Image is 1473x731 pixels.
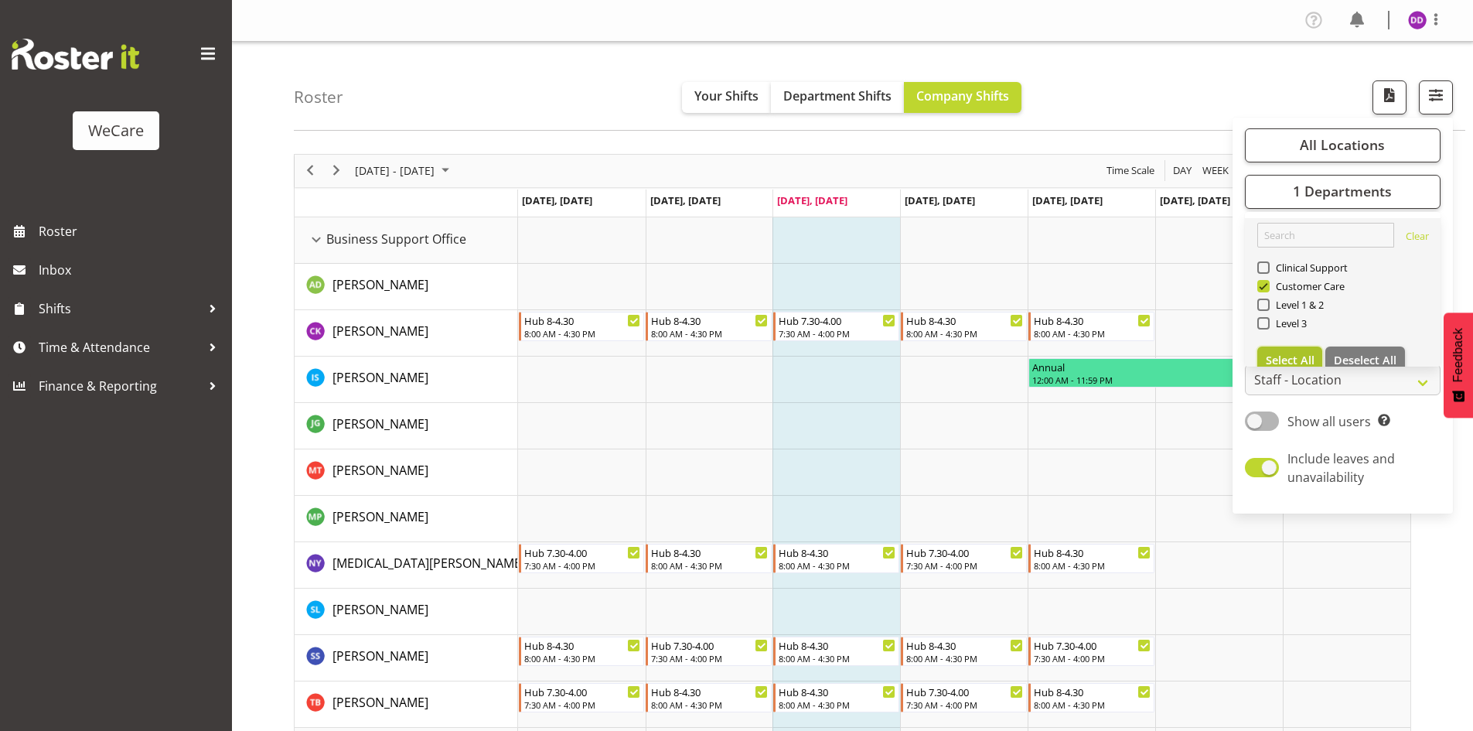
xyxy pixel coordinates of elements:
div: Chloe Kim"s event - Hub 7.30-4.00 Begin From Wednesday, August 20, 2025 at 7:30:00 AM GMT+12:00 E... [773,312,899,341]
div: Hub 7.30-4.00 [906,684,1023,699]
span: [MEDICAL_DATA][PERSON_NAME] [332,555,525,572]
a: [PERSON_NAME] [332,693,428,712]
div: Hub 8-4.30 [1034,313,1151,328]
span: Customer Care [1270,280,1345,292]
td: Sarah Lamont resource [295,589,518,635]
div: Chloe Kim"s event - Hub 8-4.30 Begin From Thursday, August 21, 2025 at 8:00:00 AM GMT+12:00 Ends ... [901,312,1027,341]
button: Company Shifts [904,82,1021,113]
div: previous period [297,155,323,187]
button: Select All [1257,347,1323,374]
div: Annual [1032,359,1379,374]
span: [DATE], [DATE] [777,193,847,207]
div: Tyla Boyd"s event - Hub 8-4.30 Begin From Friday, August 22, 2025 at 8:00:00 AM GMT+12:00 Ends At... [1028,683,1154,712]
button: Next [326,161,347,180]
div: 8:00 AM - 4:30 PM [1034,327,1151,340]
div: Hub 8-4.30 [1034,684,1151,699]
button: Timeline Day [1171,161,1195,180]
button: Your Shifts [682,82,771,113]
span: Level 1 & 2 [1270,299,1325,311]
div: Hub 8-4.30 [779,637,895,653]
a: [MEDICAL_DATA][PERSON_NAME] [332,554,525,572]
span: [DATE], [DATE] [905,193,975,207]
button: All Locations [1245,128,1441,162]
span: Company Shifts [916,87,1009,104]
div: 8:00 AM - 4:30 PM [651,699,768,711]
div: Tyla Boyd"s event - Hub 8-4.30 Begin From Wednesday, August 20, 2025 at 8:00:00 AM GMT+12:00 Ends... [773,683,899,712]
a: [PERSON_NAME] [332,368,428,387]
span: [DATE], [DATE] [1032,193,1103,207]
td: Isabel Simcox resource [295,357,518,403]
div: 8:00 AM - 4:30 PM [651,559,768,572]
span: Inbox [39,258,224,282]
div: Nikita Yates"s event - Hub 8-4.30 Begin From Friday, August 22, 2025 at 8:00:00 AM GMT+12:00 Ends... [1028,544,1154,573]
span: [PERSON_NAME] [332,276,428,293]
span: [PERSON_NAME] [332,369,428,386]
div: 7:30 AM - 4:00 PM [779,327,895,340]
div: Savita Savita"s event - Hub 8-4.30 Begin From Wednesday, August 20, 2025 at 8:00:00 AM GMT+12:00 ... [773,637,899,666]
div: WeCare [88,119,144,142]
td: Nikita Yates resource [295,542,518,589]
div: 12:00 AM - 11:59 PM [1032,374,1379,386]
a: [PERSON_NAME] [332,322,428,340]
button: Previous [300,161,321,180]
div: 8:00 AM - 4:30 PM [524,652,641,664]
div: Hub 7.30-4.00 [524,684,641,699]
span: [DATE], [DATE] [650,193,721,207]
button: 1 Departments [1245,175,1441,209]
div: Hub 8-4.30 [779,545,895,560]
div: 8:00 AM - 4:30 PM [651,327,768,340]
span: [PERSON_NAME] [332,323,428,340]
span: 1 Departments [1293,182,1392,200]
div: next period [323,155,349,187]
div: 8:00 AM - 4:30 PM [779,699,895,711]
div: Hub 7.30-4.00 [651,637,768,653]
td: Savita Savita resource [295,635,518,681]
div: Hub 8-4.30 [1034,545,1151,560]
div: Tyla Boyd"s event - Hub 8-4.30 Begin From Tuesday, August 19, 2025 at 8:00:00 AM GMT+12:00 Ends A... [646,683,772,712]
div: Savita Savita"s event - Hub 8-4.30 Begin From Monday, August 18, 2025 at 8:00:00 AM GMT+12:00 End... [519,637,645,666]
a: [PERSON_NAME] [332,415,428,433]
div: Hub 7.30-4.00 [524,545,641,560]
div: 8:00 AM - 4:30 PM [1034,559,1151,572]
a: Clear [1406,229,1429,248]
span: Week [1201,161,1230,180]
div: Tyla Boyd"s event - Hub 7.30-4.00 Begin From Monday, August 18, 2025 at 7:30:00 AM GMT+12:00 Ends... [519,683,645,712]
div: 7:30 AM - 4:00 PM [651,652,768,664]
div: Nikita Yates"s event - Hub 8-4.30 Begin From Tuesday, August 19, 2025 at 8:00:00 AM GMT+12:00 End... [646,544,772,573]
span: Time & Attendance [39,336,201,359]
td: Aleea Devenport resource [295,264,518,310]
button: Download a PDF of the roster according to the set date range. [1372,80,1407,114]
div: Savita Savita"s event - Hub 8-4.30 Begin From Thursday, August 21, 2025 at 8:00:00 AM GMT+12:00 E... [901,637,1027,666]
div: Chloe Kim"s event - Hub 8-4.30 Begin From Friday, August 22, 2025 at 8:00:00 AM GMT+12:00 Ends At... [1028,312,1154,341]
div: Hub 8-4.30 [906,313,1023,328]
div: 7:30 AM - 4:00 PM [906,559,1023,572]
td: Business Support Office resource [295,217,518,264]
a: [PERSON_NAME] [332,647,428,665]
td: Michelle Thomas resource [295,449,518,496]
span: Deselect All [1334,353,1396,367]
span: Shifts [39,297,201,320]
div: Hub 8-4.30 [524,313,641,328]
div: Hub 8-4.30 [779,684,895,699]
div: 7:30 AM - 4:00 PM [524,559,641,572]
span: Department Shifts [783,87,892,104]
span: Feedback [1451,328,1465,382]
div: Hub 7.30-4.00 [779,313,895,328]
span: Your Shifts [694,87,759,104]
div: Nikita Yates"s event - Hub 7.30-4.00 Begin From Monday, August 18, 2025 at 7:30:00 AM GMT+12:00 E... [519,544,645,573]
div: Chloe Kim"s event - Hub 8-4.30 Begin From Monday, August 18, 2025 at 8:00:00 AM GMT+12:00 Ends At... [519,312,645,341]
div: 7:30 AM - 4:00 PM [524,699,641,711]
span: All Locations [1300,135,1385,154]
div: 8:00 AM - 4:30 PM [524,327,641,340]
button: Deselect All [1325,347,1405,374]
div: Hub 8-4.30 [524,637,641,653]
td: Chloe Kim resource [295,310,518,357]
span: [DATE], [DATE] [522,193,592,207]
span: [PERSON_NAME] [332,601,428,618]
span: Show all users [1287,413,1371,430]
span: [PERSON_NAME] [332,647,428,664]
div: Nikita Yates"s event - Hub 7.30-4.00 Begin From Thursday, August 21, 2025 at 7:30:00 AM GMT+12:00... [901,544,1027,573]
div: Chloe Kim"s event - Hub 8-4.30 Begin From Tuesday, August 19, 2025 at 8:00:00 AM GMT+12:00 Ends A... [646,312,772,341]
img: Rosterit website logo [12,39,139,70]
span: Finance & Reporting [39,374,201,398]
